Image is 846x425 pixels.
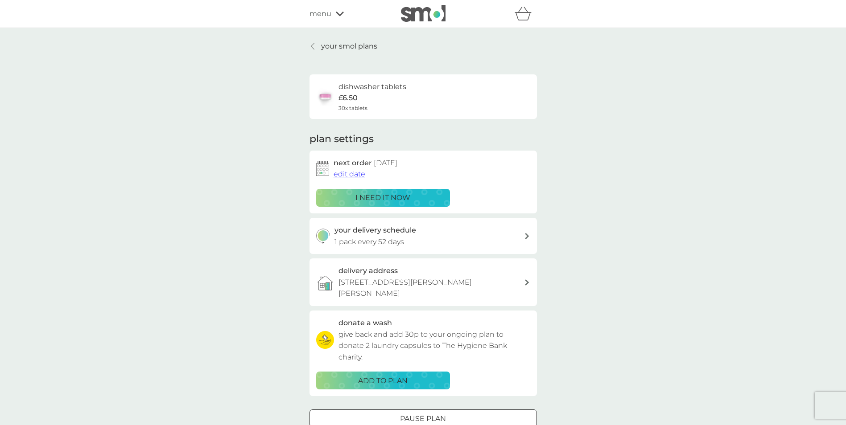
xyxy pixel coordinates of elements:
[374,159,397,167] span: [DATE]
[316,372,450,389] button: ADD TO PLAN
[310,218,537,254] button: your delivery schedule1 pack every 52 days
[334,157,397,169] h2: next order
[515,5,537,23] div: basket
[338,104,367,112] span: 30x tablets
[338,277,524,299] p: [STREET_ADDRESS][PERSON_NAME][PERSON_NAME]
[400,413,446,425] p: Pause plan
[338,317,392,329] h3: donate a wash
[338,92,358,104] p: £6.50
[338,329,530,363] p: give back and add 30p to your ongoing plan to donate 2 laundry capsules to The Hygiene Bank charity.
[338,265,398,277] h3: delivery address
[358,375,408,387] p: ADD TO PLAN
[316,189,450,207] button: i need it now
[334,236,404,248] p: 1 pack every 52 days
[310,8,331,20] span: menu
[310,41,377,52] a: your smol plans
[401,5,446,22] img: smol
[355,192,410,204] p: i need it now
[310,132,374,146] h2: plan settings
[338,81,406,93] h6: dishwasher tablets
[334,225,416,236] h3: your delivery schedule
[321,41,377,52] p: your smol plans
[334,170,365,178] span: edit date
[316,88,334,106] img: dishwasher tablets
[334,168,365,180] button: edit date
[310,258,537,306] a: delivery address[STREET_ADDRESS][PERSON_NAME][PERSON_NAME]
